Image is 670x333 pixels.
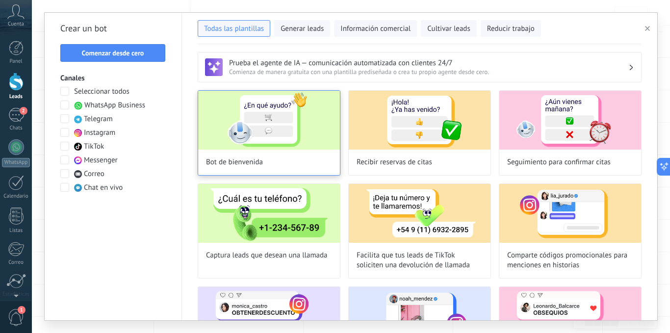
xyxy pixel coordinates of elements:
[487,24,535,34] span: Reducir trabajo
[357,157,432,167] span: Recibir reservas de citas
[84,128,115,138] span: Instagram
[229,58,628,68] h3: Prueba el agente de IA — comunicación automatizada con clientes 24/7
[206,157,263,167] span: Bot de bienvenida
[20,107,27,115] span: 2
[60,74,166,83] h3: Canales
[84,142,104,152] span: TikTok
[198,20,270,37] button: Todas las plantillas
[82,50,144,56] span: Comenzar desde cero
[499,184,641,243] img: Comparte códigos promocionales para menciones en historias
[349,91,490,150] img: Recibir reservas de citas
[507,251,633,270] span: Comparte códigos promocionales para menciones en historias
[84,114,113,124] span: Telegram
[334,20,417,37] button: Información comercial
[229,68,628,76] span: Comienza de manera gratuita con una plantilla prediseñada o crea tu propio agente desde cero.
[421,20,476,37] button: Cultivar leads
[2,158,30,167] div: WhatsApp
[507,157,611,167] span: Seguimiento para confirmar citas
[2,58,30,65] div: Panel
[357,251,483,270] span: Facilita que tus leads de TikTok soliciten una devolución de llamada
[60,21,166,36] h2: Crear un bot
[2,193,30,200] div: Calendario
[427,24,470,34] span: Cultivar leads
[60,44,165,62] button: Comenzar desde cero
[281,24,324,34] span: Generar leads
[84,101,145,110] span: WhatsApp Business
[499,91,641,150] img: Seguimiento para confirmar citas
[18,306,26,314] span: 1
[206,251,328,260] span: Captura leads que desean una llamada
[2,259,30,266] div: Correo
[84,155,118,165] span: Messenger
[2,228,30,234] div: Listas
[340,24,411,34] span: Información comercial
[274,20,330,37] button: Generar leads
[481,20,541,37] button: Reducir trabajo
[198,184,340,243] img: Captura leads que desean una llamada
[198,91,340,150] img: Bot de bienvenida
[8,21,24,27] span: Cuenta
[84,183,123,193] span: Chat en vivo
[84,169,104,179] span: Correo
[349,184,490,243] img: Facilita que tus leads de TikTok soliciten una devolución de llamada
[204,24,264,34] span: Todas las plantillas
[2,125,30,131] div: Chats
[2,94,30,100] div: Leads
[74,87,129,97] span: Seleccionar todos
